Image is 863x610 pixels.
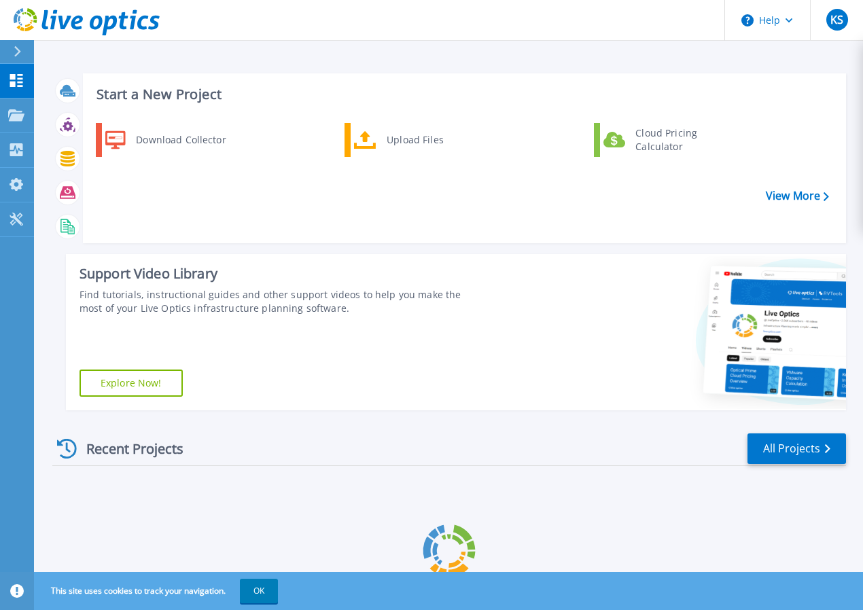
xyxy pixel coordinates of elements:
[96,123,235,157] a: Download Collector
[80,370,183,397] a: Explore Now!
[380,126,480,154] div: Upload Files
[766,190,829,202] a: View More
[747,433,846,464] a: All Projects
[52,432,202,465] div: Recent Projects
[129,126,232,154] div: Download Collector
[830,14,843,25] span: KS
[594,123,733,157] a: Cloud Pricing Calculator
[345,123,484,157] a: Upload Files
[80,265,485,283] div: Support Video Library
[37,579,278,603] span: This site uses cookies to track your navigation.
[629,126,729,154] div: Cloud Pricing Calculator
[80,288,485,315] div: Find tutorials, instructional guides and other support videos to help you make the most of your L...
[240,579,278,603] button: OK
[96,87,828,102] h3: Start a New Project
